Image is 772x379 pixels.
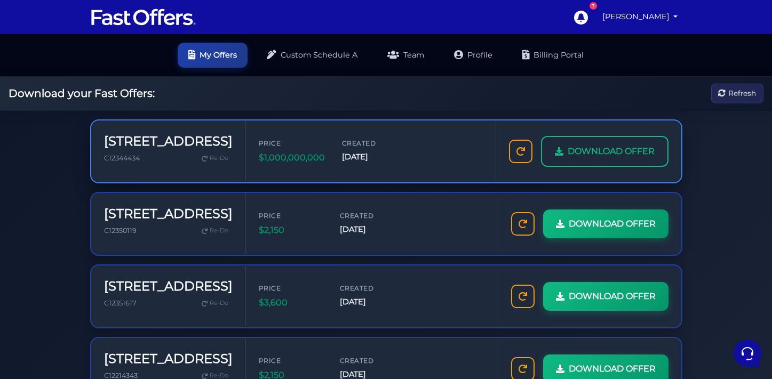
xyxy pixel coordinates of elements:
[259,151,325,165] span: $1,000,000,000
[259,211,323,221] span: Price
[74,281,140,305] button: Messages
[104,227,137,235] span: C12350119
[598,6,682,27] a: [PERSON_NAME]
[9,281,74,305] button: Home
[340,296,404,308] span: [DATE]
[197,296,233,310] a: Re-Do
[104,206,233,222] h3: [STREET_ADDRESS]
[17,60,86,68] span: Your Conversations
[569,362,656,376] span: DOWNLOAD OFFER
[77,113,149,122] span: Start a Conversation
[543,282,668,311] a: DOWNLOAD OFFER
[210,154,228,163] span: Re-Do
[197,151,233,165] a: Re-Do
[197,224,233,238] a: Re-Do
[568,5,593,29] a: 7
[443,43,503,68] a: Profile
[340,223,404,236] span: [DATE]
[17,77,38,98] img: dark
[17,107,196,128] button: Start a Conversation
[9,9,179,43] h2: Hello [PERSON_NAME] 👋
[104,351,233,367] h3: [STREET_ADDRESS]
[24,172,174,183] input: Search for an Article...
[340,211,404,221] span: Created
[92,296,122,305] p: Messages
[340,356,404,366] span: Created
[568,144,655,158] span: DOWNLOAD OFFER
[340,283,404,293] span: Created
[259,296,323,310] span: $3,600
[256,43,368,68] a: Custom Schedule A
[543,209,668,238] a: DOWNLOAD OFFER
[104,154,140,162] span: C12344434
[569,217,656,231] span: DOWNLOAD OFFER
[34,77,55,98] img: dark
[731,337,763,369] iframe: Customerly Messenger Launcher
[590,2,597,10] div: 7
[342,138,406,148] span: Created
[569,289,656,303] span: DOWNLOAD OFFER
[133,149,196,158] a: Open Help Center
[259,138,325,148] span: Price
[210,299,228,308] span: Re-Do
[104,134,233,149] h3: [STREET_ADDRESS]
[104,279,233,294] h3: [STREET_ADDRESS]
[541,136,668,167] a: DOWNLOAD OFFER
[512,43,594,68] a: Billing Portal
[342,151,406,163] span: [DATE]
[728,87,756,99] span: Refresh
[172,60,196,68] a: See all
[178,43,248,68] a: My Offers
[139,281,205,305] button: Help
[210,226,228,236] span: Re-Do
[9,87,155,100] h2: Download your Fast Offers:
[377,43,435,68] a: Team
[259,223,323,237] span: $2,150
[259,356,323,366] span: Price
[32,296,50,305] p: Home
[17,149,73,158] span: Find an Answer
[259,283,323,293] span: Price
[165,296,179,305] p: Help
[711,84,763,103] button: Refresh
[104,299,137,307] span: C12351617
